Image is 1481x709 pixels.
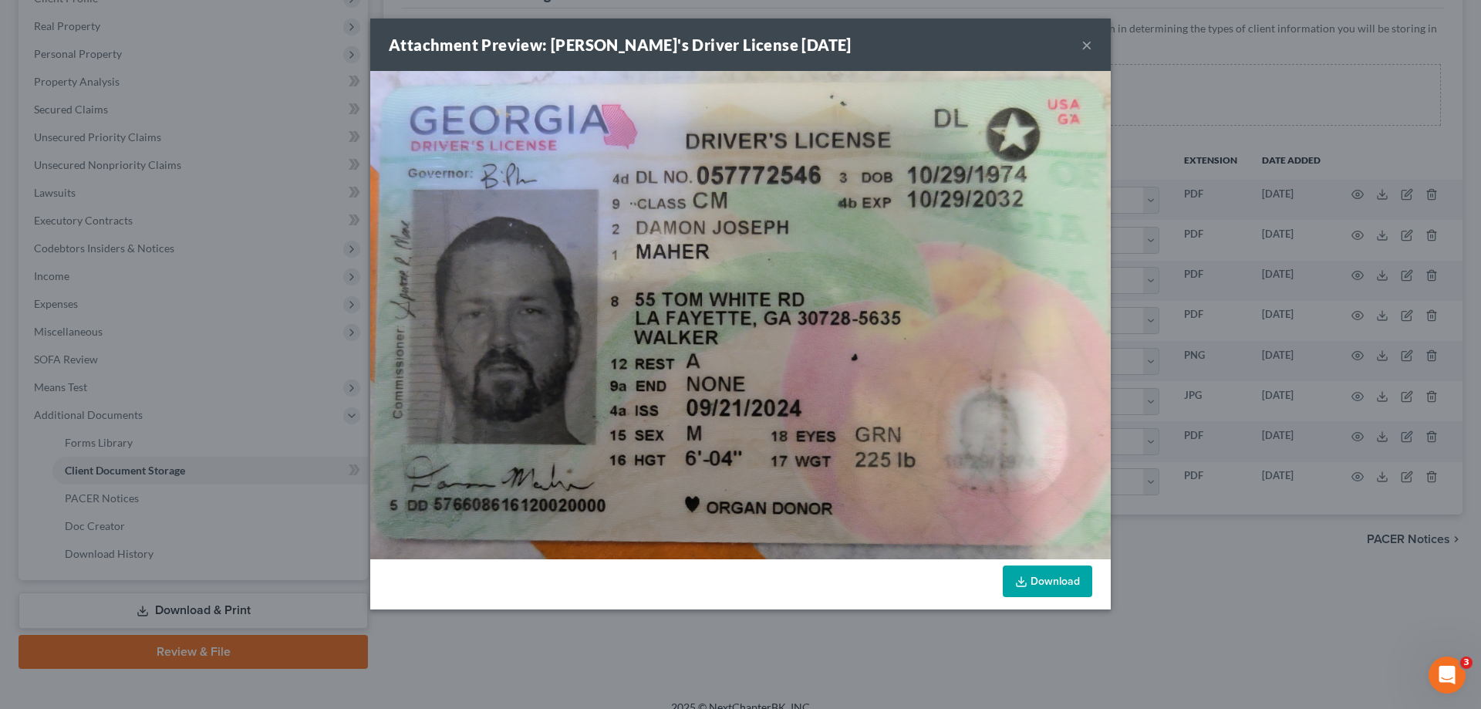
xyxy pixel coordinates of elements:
[1081,35,1092,54] button: ×
[370,71,1111,559] img: 90c9233c-bead-4f3c-b23c-c1e0aaa04eea.jpg
[1003,566,1092,598] a: Download
[389,35,852,54] strong: Attachment Preview: [PERSON_NAME]'s Driver License [DATE]
[1460,657,1473,669] span: 3
[1429,657,1466,694] iframe: Intercom live chat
